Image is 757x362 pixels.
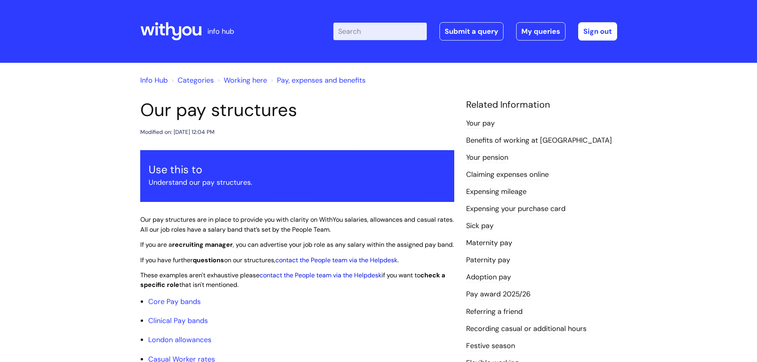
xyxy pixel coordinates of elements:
a: contact the People team via the Helpdesk [259,271,381,279]
a: Expensing mileage [466,187,527,197]
a: Your pension [466,153,508,163]
a: Maternity pay [466,238,512,248]
div: Modified on: [DATE] 12:04 PM [140,127,215,137]
a: Sick pay [466,221,494,231]
h4: Related Information [466,99,617,110]
a: Your pay [466,118,495,129]
span: Our pay structures are in place to provide you with clarity on WithYou salaries, allowances and c... [140,215,454,234]
a: Core Pay bands [148,297,201,306]
a: contact the People team via the Helpdesk [275,256,397,264]
div: | - [333,22,617,41]
a: Referring a friend [466,307,523,317]
span: These examples aren't exhaustive please if you want to that isn't mentioned. [140,271,445,289]
h3: Use this to [149,163,446,176]
a: Categories [178,75,214,85]
a: Submit a query [439,22,503,41]
li: Working here [216,74,267,87]
a: Expensing your purchase card [466,204,565,214]
a: Festive season [466,341,515,351]
a: Claiming expenses online [466,170,549,180]
p: info hub [207,25,234,38]
a: London allowances [148,335,211,345]
span: If you have further on our structures, . [140,256,399,264]
a: Working here [224,75,267,85]
p: Understand our pay structures. [149,176,446,189]
li: Pay, expenses and benefits [269,74,366,87]
a: Clinical Pay bands [148,316,208,325]
a: Info Hub [140,75,168,85]
strong: recruiting manager [172,240,233,249]
a: Sign out [578,22,617,41]
a: Paternity pay [466,255,510,265]
a: Pay, expenses and benefits [277,75,366,85]
strong: questions [193,256,224,264]
a: Pay award 2025/26 [466,289,530,300]
a: Adoption pay [466,272,511,283]
a: Benefits of working at [GEOGRAPHIC_DATA] [466,136,612,146]
a: My queries [516,22,565,41]
li: Solution home [170,74,214,87]
input: Search [333,23,427,40]
span: If you are a , you can advertise your job role as any salary within the assigned pay band. [140,240,454,249]
h1: Our pay structures [140,99,454,121]
a: Recording casual or additional hours [466,324,587,334]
